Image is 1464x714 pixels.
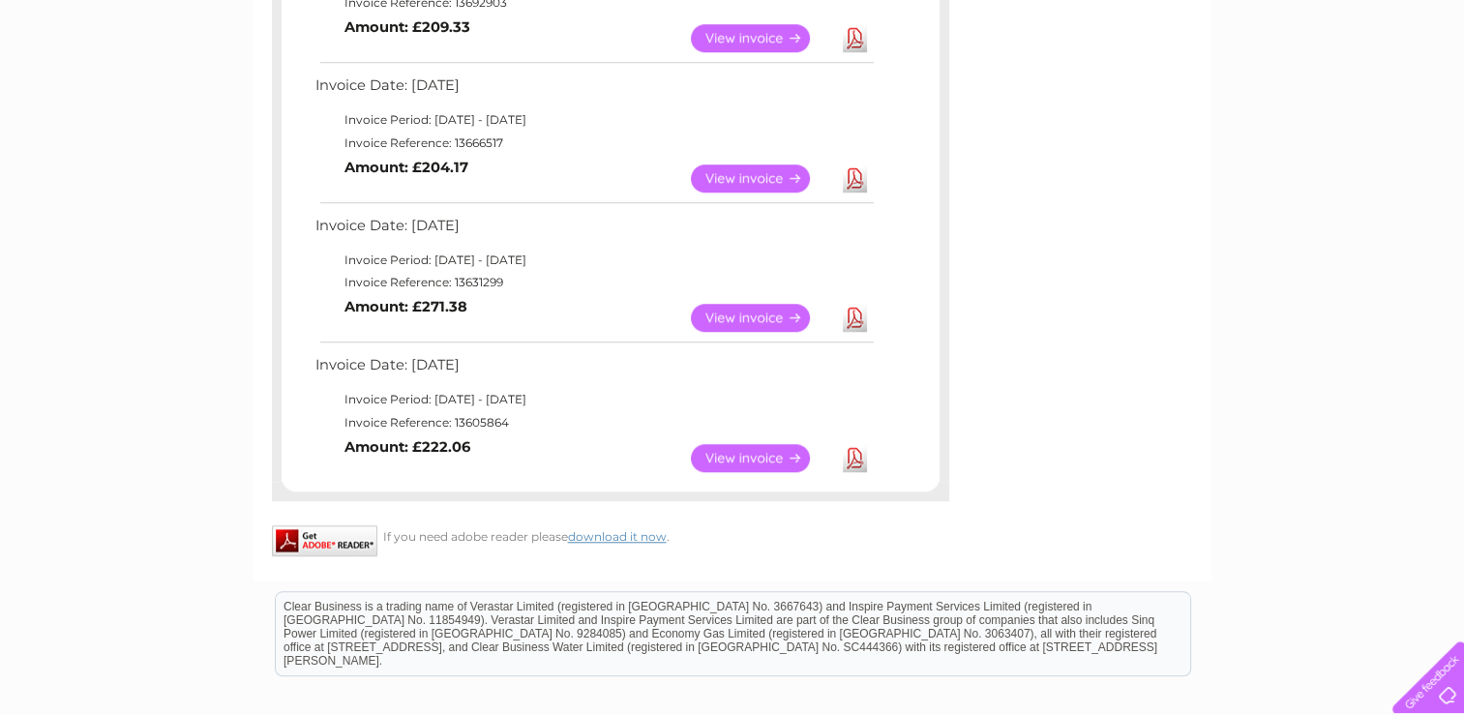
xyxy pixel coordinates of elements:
td: Invoice Date: [DATE] [311,213,877,249]
td: Invoice Period: [DATE] - [DATE] [311,108,877,132]
td: Invoice Period: [DATE] - [DATE] [311,388,877,411]
a: Download [843,444,867,472]
b: Amount: £222.06 [344,438,470,456]
a: Log out [1400,82,1446,97]
a: View [691,24,833,52]
td: Invoice Reference: 13666517 [311,132,877,155]
a: Contact [1335,82,1383,97]
a: Water [1123,82,1160,97]
b: Amount: £204.17 [344,159,468,176]
a: download it now [568,529,667,544]
div: If you need adobe reader please . [272,525,949,544]
a: View [691,164,833,193]
a: View [691,444,833,472]
div: Clear Business is a trading name of Verastar Limited (registered in [GEOGRAPHIC_DATA] No. 3667643... [276,11,1190,94]
a: Download [843,24,867,52]
a: 0333 014 3131 [1099,10,1233,34]
a: Download [843,304,867,332]
td: Invoice Reference: 13605864 [311,411,877,434]
a: Download [843,164,867,193]
td: Invoice Date: [DATE] [311,352,877,388]
a: View [691,304,833,332]
b: Amount: £271.38 [344,298,467,315]
a: Telecoms [1226,82,1284,97]
b: Amount: £209.33 [344,18,470,36]
td: Invoice Reference: 13631299 [311,271,877,294]
td: Invoice Date: [DATE] [311,73,877,108]
a: Blog [1296,82,1324,97]
td: Invoice Period: [DATE] - [DATE] [311,249,877,272]
img: logo.png [51,50,150,109]
a: Energy [1172,82,1214,97]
